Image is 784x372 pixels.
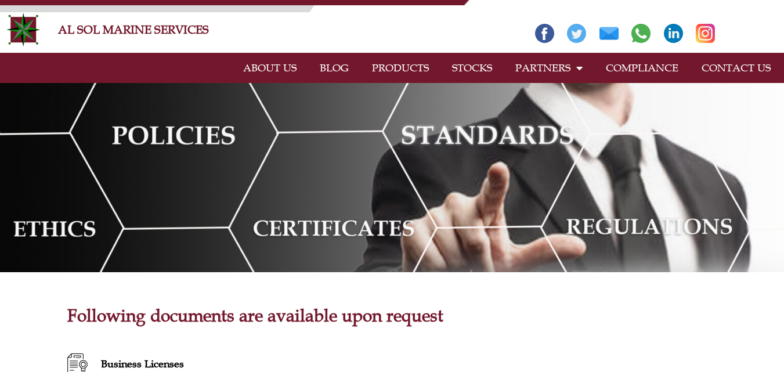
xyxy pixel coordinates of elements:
a: STOCKS [440,55,504,81]
a: CONTACT US [690,55,782,81]
a: PARTNERS [504,55,594,81]
a: BLOG [308,55,360,81]
a: PRODUCTS [360,55,440,81]
img: Alsolmarine-logo [6,12,41,47]
a: COMPLIANCE [594,55,690,81]
h2: Following documents are available upon request [67,307,717,324]
a: AL SOL MARINE SERVICES [58,23,209,37]
a: ABOUT US [232,55,308,81]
